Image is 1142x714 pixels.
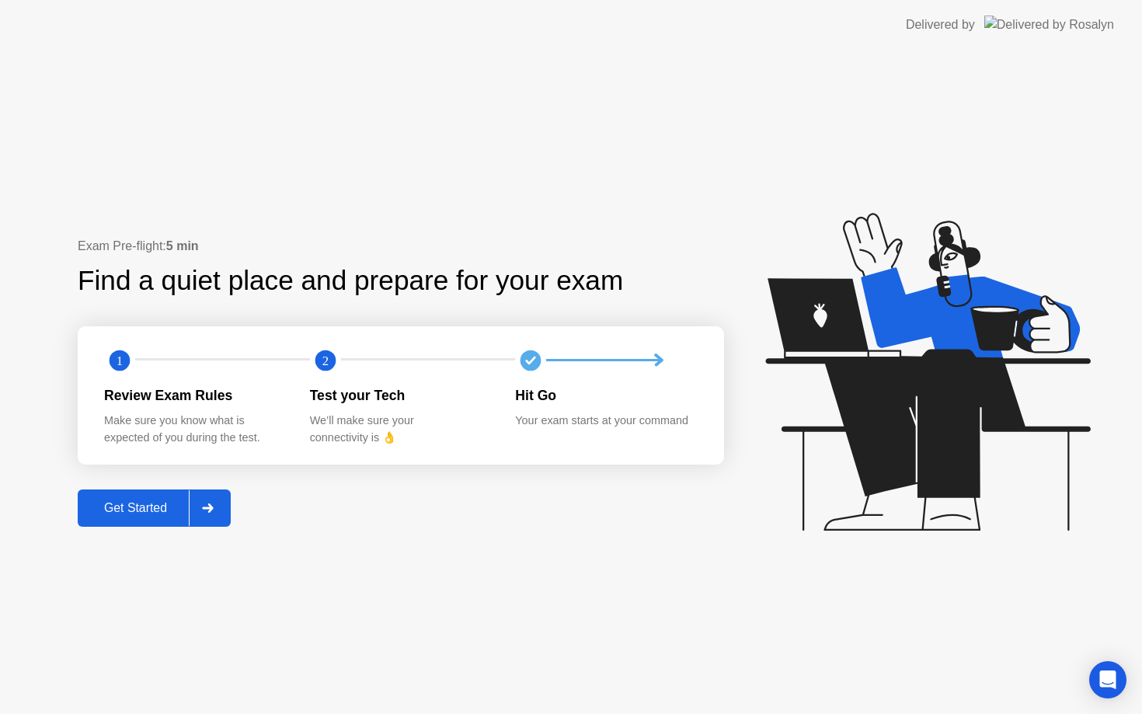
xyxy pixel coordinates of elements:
[78,489,231,527] button: Get Started
[322,353,329,367] text: 2
[906,16,975,34] div: Delivered by
[104,385,285,406] div: Review Exam Rules
[1089,661,1126,698] div: Open Intercom Messenger
[78,260,625,301] div: Find a quiet place and prepare for your exam
[117,353,123,367] text: 1
[984,16,1114,33] img: Delivered by Rosalyn
[78,237,724,256] div: Exam Pre-flight:
[166,239,199,253] b: 5 min
[310,413,491,446] div: We’ll make sure your connectivity is 👌
[104,413,285,446] div: Make sure you know what is expected of you during the test.
[515,413,696,430] div: Your exam starts at your command
[82,501,189,515] div: Get Started
[515,385,696,406] div: Hit Go
[310,385,491,406] div: Test your Tech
